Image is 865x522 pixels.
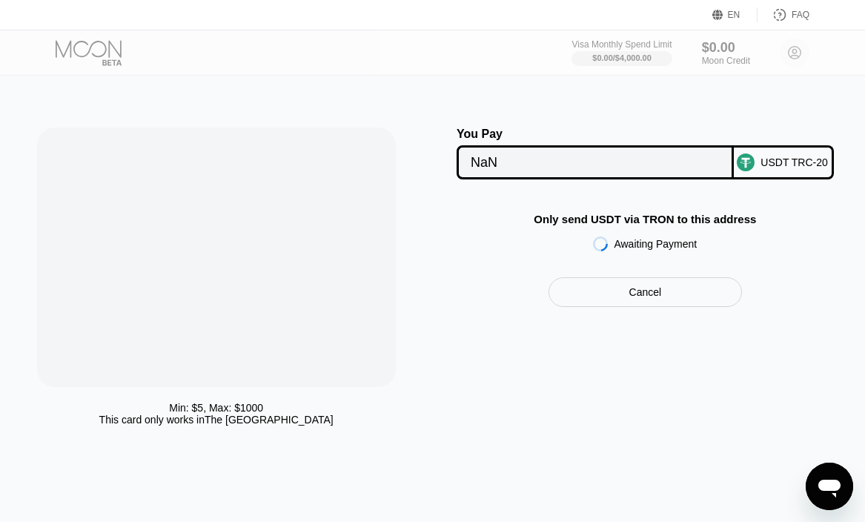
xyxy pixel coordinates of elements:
[99,414,334,426] div: This card only works in The [GEOGRAPHIC_DATA]
[549,277,742,307] div: Cancel
[629,285,662,299] div: Cancel
[712,7,758,22] div: EN
[448,128,844,179] div: You PayUSDT TRC-20
[592,53,652,62] div: $0.00 / $4,000.00
[534,213,756,225] div: Only send USDT via TRON to this address
[728,10,740,20] div: EN
[571,39,672,50] div: Visa Monthly Spend Limit
[760,156,828,168] div: USDT TRC-20
[758,7,809,22] div: FAQ
[614,238,697,250] div: Awaiting Payment
[571,39,672,66] div: Visa Monthly Spend Limit$0.00/$4,000.00
[792,10,809,20] div: FAQ
[806,463,853,510] iframe: Button to launch messaging window, conversation in progress
[169,402,263,414] div: Min: $ 5 , Max: $ 1000
[457,128,734,141] div: You Pay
